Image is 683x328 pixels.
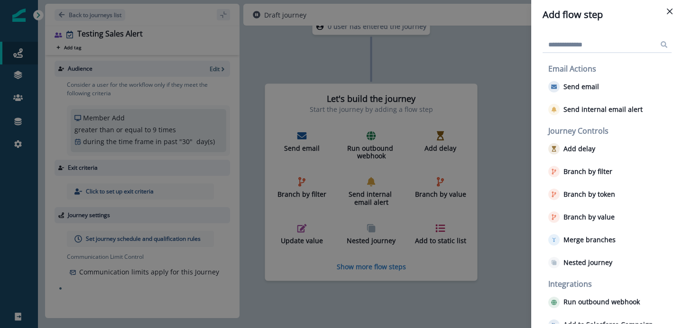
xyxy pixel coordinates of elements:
[548,234,616,246] button: Merge branches
[548,257,612,268] button: Nested journey
[563,213,615,221] p: Branch by value
[548,104,643,115] button: Send internal email alert
[563,298,640,306] p: Run outbound webhook
[548,297,640,308] button: Run outbound webhook
[548,81,599,92] button: Send email
[548,64,672,73] h2: Email Actions
[563,236,616,244] p: Merge branches
[548,280,672,289] h2: Integrations
[563,83,599,91] p: Send email
[563,145,595,153] p: Add delay
[548,127,672,136] h2: Journey Controls
[548,211,615,223] button: Branch by value
[563,259,612,267] p: Nested journey
[563,191,615,199] p: Branch by token
[548,143,595,155] button: Add delay
[662,4,677,19] button: Close
[543,8,672,22] div: Add flow step
[563,106,643,114] p: Send internal email alert
[563,168,612,176] p: Branch by filter
[548,189,615,200] button: Branch by token
[548,166,612,177] button: Branch by filter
